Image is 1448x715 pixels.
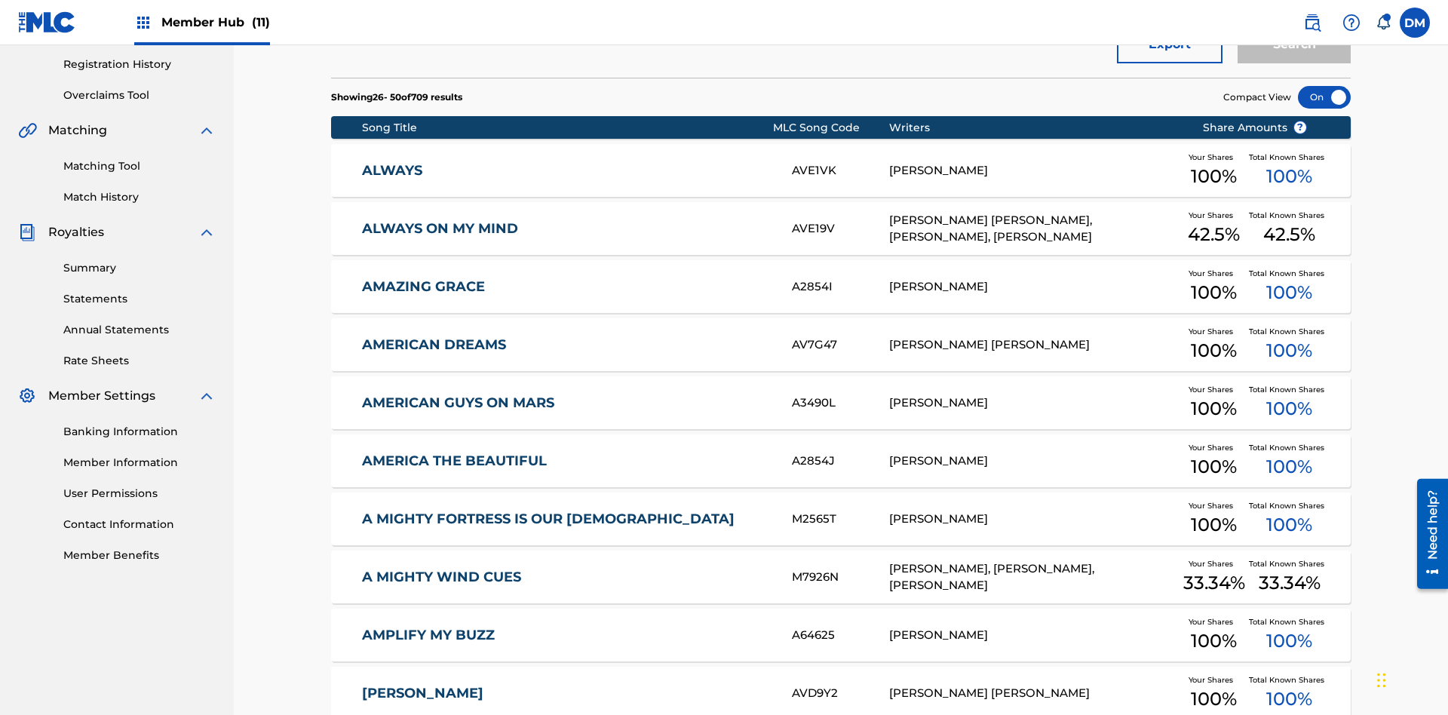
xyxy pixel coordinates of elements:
span: Total Known Shares [1249,326,1330,337]
span: Total Known Shares [1249,268,1330,279]
span: 33.34 % [1183,569,1245,597]
span: 100 % [1266,337,1312,364]
div: [PERSON_NAME] [889,511,1180,528]
a: Registration History [63,57,216,72]
a: Overclaims Tool [63,87,216,103]
span: (11) [252,15,270,29]
span: Your Shares [1189,268,1239,279]
a: AMERICAN DREAMS [362,336,772,354]
span: Your Shares [1189,210,1239,221]
span: Total Known Shares [1249,210,1330,221]
img: expand [198,121,216,140]
div: [PERSON_NAME] [889,278,1180,296]
span: 100 % [1191,511,1237,539]
span: 100 % [1191,395,1237,422]
div: [PERSON_NAME] [PERSON_NAME], [PERSON_NAME], [PERSON_NAME] [889,212,1180,246]
span: 100 % [1266,279,1312,306]
a: Annual Statements [63,322,216,338]
div: [PERSON_NAME], [PERSON_NAME], [PERSON_NAME] [889,560,1180,594]
div: MLC Song Code [773,120,889,136]
a: Banking Information [63,424,216,440]
div: AV7G47 [792,336,888,354]
img: Matching [18,121,37,140]
a: ALWAYS [362,162,772,180]
span: Royalties [48,223,104,241]
span: Compact View [1223,91,1291,104]
span: 100 % [1266,163,1312,190]
div: [PERSON_NAME] [889,453,1180,470]
img: help [1342,14,1361,32]
span: 100 % [1191,453,1237,480]
a: AMERICA THE BEAUTIFUL [362,453,772,470]
a: Statements [63,291,216,307]
p: Showing 26 - 50 of 709 results [331,91,462,104]
span: Total Known Shares [1249,152,1330,163]
a: Matching Tool [63,158,216,174]
a: Public Search [1297,8,1327,38]
a: [PERSON_NAME] [362,685,772,702]
iframe: Resource Center [1406,473,1448,597]
span: Your Shares [1189,442,1239,453]
span: Member Settings [48,387,155,405]
div: User Menu [1400,8,1430,38]
span: 42.5 % [1188,221,1240,248]
img: expand [198,387,216,405]
a: Contact Information [63,517,216,532]
a: A MIGHTY WIND CUES [362,569,772,586]
span: Total Known Shares [1249,384,1330,395]
span: Matching [48,121,107,140]
span: Your Shares [1189,616,1239,628]
a: Match History [63,189,216,205]
a: AMPLIFY MY BUZZ [362,627,772,644]
div: M2565T [792,511,888,528]
span: Your Shares [1189,500,1239,511]
span: 100 % [1191,686,1237,713]
span: Member Hub [161,14,270,31]
a: AMERICAN GUYS ON MARS [362,394,772,412]
span: 100 % [1266,395,1312,422]
div: AVD9Y2 [792,685,888,702]
span: Your Shares [1189,384,1239,395]
span: 100 % [1191,628,1237,655]
img: Royalties [18,223,36,241]
a: A MIGHTY FORTRESS IS OUR [DEMOGRAPHIC_DATA] [362,511,772,528]
span: 100 % [1266,628,1312,655]
a: ALWAYS ON MY MIND [362,220,772,238]
iframe: Chat Widget [1373,643,1448,715]
a: Member Benefits [63,548,216,563]
div: [PERSON_NAME] [PERSON_NAME] [889,336,1180,354]
span: ? [1294,121,1306,133]
span: 100 % [1266,453,1312,480]
span: Share Amounts [1203,120,1307,136]
a: Rate Sheets [63,353,216,369]
img: MLC Logo [18,11,76,33]
a: Member Information [63,455,216,471]
div: [PERSON_NAME] [PERSON_NAME] [889,685,1180,702]
span: Your Shares [1189,326,1239,337]
div: Help [1336,8,1367,38]
span: 100 % [1191,337,1237,364]
span: Your Shares [1189,558,1239,569]
img: search [1303,14,1321,32]
span: Total Known Shares [1249,674,1330,686]
div: [PERSON_NAME] [889,627,1180,644]
div: A2854I [792,278,888,296]
img: expand [198,223,216,241]
a: User Permissions [63,486,216,502]
div: [PERSON_NAME] [889,394,1180,412]
span: Your Shares [1189,674,1239,686]
span: 100 % [1266,686,1312,713]
div: Notifications [1376,15,1391,30]
div: A3490L [792,394,888,412]
a: Summary [63,260,216,276]
span: 100 % [1266,511,1312,539]
span: Your Shares [1189,152,1239,163]
span: Total Known Shares [1249,442,1330,453]
div: A64625 [792,627,888,644]
span: Total Known Shares [1249,558,1330,569]
div: AVE19V [792,220,888,238]
span: 100 % [1191,279,1237,306]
